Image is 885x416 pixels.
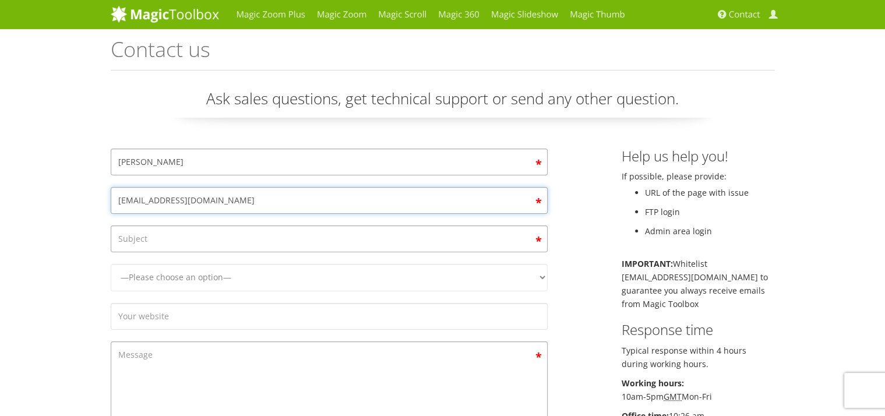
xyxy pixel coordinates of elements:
img: MagicToolbox.com - Image tools for your website [111,5,219,23]
p: Whitelist [EMAIL_ADDRESS][DOMAIN_NAME] to guarantee you always receive emails from Magic Toolbox [622,257,775,311]
input: Your name [111,149,548,175]
p: Ask sales questions, get technical support or send any other question. [111,88,775,118]
input: Subject [111,225,548,252]
li: URL of the page with issue [645,186,775,199]
h3: Response time [622,322,775,337]
li: FTP login [645,205,775,218]
span: Contact [729,9,760,20]
li: Admin area login [645,224,775,238]
h1: Contact us [111,38,775,70]
p: 10am-5pm Mon-Fri [622,376,775,403]
b: Working hours: [622,378,684,389]
acronym: Greenwich Mean Time [664,391,682,402]
p: Typical response within 4 hours during working hours. [622,344,775,371]
h3: Help us help you! [622,149,775,164]
input: Your website [111,303,548,330]
b: IMPORTANT: [622,258,673,269]
input: Email [111,187,548,214]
